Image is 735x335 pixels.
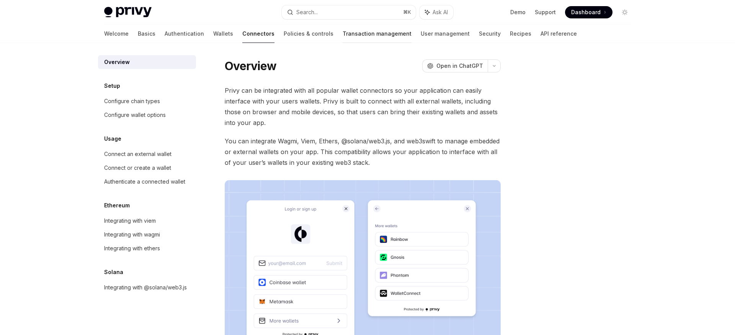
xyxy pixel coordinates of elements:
a: Welcome [104,25,129,43]
a: Connectors [242,25,274,43]
div: Authenticate a connected wallet [104,177,185,186]
span: Open in ChatGPT [436,62,483,70]
h5: Solana [104,268,123,277]
h5: Ethereum [104,201,130,210]
a: Support [535,8,556,16]
a: Integrating with ethers [98,241,196,255]
a: Security [479,25,501,43]
h5: Setup [104,81,120,90]
a: Configure chain types [98,94,196,108]
div: Integrating with wagmi [104,230,160,239]
a: User management [421,25,470,43]
a: Integrating with wagmi [98,228,196,241]
div: Overview [104,57,130,67]
span: Privy can be integrated with all popular wallet connectors so your application can easily interfa... [225,85,501,128]
button: Search...⌘K [282,5,416,19]
a: Authentication [165,25,204,43]
div: Connect an external wallet [104,149,171,159]
a: Authenticate a connected wallet [98,175,196,189]
a: Policies & controls [284,25,333,43]
div: Integrating with @solana/web3.js [104,283,187,292]
span: ⌘ K [403,9,411,15]
h1: Overview [225,59,276,73]
a: Basics [138,25,155,43]
img: light logo [104,7,152,18]
a: Integrating with viem [98,214,196,228]
a: Wallets [213,25,233,43]
a: Demo [510,8,526,16]
a: Transaction management [343,25,412,43]
button: Toggle dark mode [619,6,631,18]
div: Integrating with ethers [104,244,160,253]
div: Search... [296,8,318,17]
span: Dashboard [571,8,601,16]
div: Connect or create a wallet [104,163,171,172]
span: You can integrate Wagmi, Viem, Ethers, @solana/web3.js, and web3swift to manage embedded or exter... [225,136,501,168]
a: Connect or create a wallet [98,161,196,175]
span: Ask AI [433,8,448,16]
a: Integrating with @solana/web3.js [98,281,196,294]
div: Configure chain types [104,97,160,106]
button: Ask AI [420,5,453,19]
a: API reference [541,25,577,43]
div: Integrating with viem [104,216,156,225]
a: Dashboard [565,6,612,18]
a: Recipes [510,25,531,43]
div: Configure wallet options [104,110,166,120]
button: Open in ChatGPT [422,59,488,72]
a: Overview [98,55,196,69]
h5: Usage [104,134,121,143]
a: Connect an external wallet [98,147,196,161]
a: Configure wallet options [98,108,196,122]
